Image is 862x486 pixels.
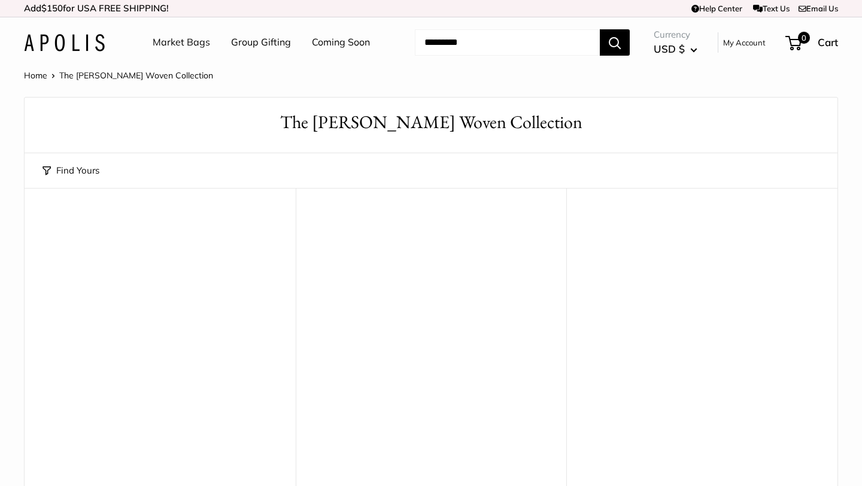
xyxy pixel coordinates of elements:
[59,70,213,81] span: The [PERSON_NAME] Woven Collection
[818,36,838,48] span: Cart
[654,40,697,59] button: USD $
[691,4,742,13] a: Help Center
[798,32,810,44] span: 0
[41,2,63,14] span: $150
[312,34,370,51] a: Coming Soon
[24,68,213,83] nav: Breadcrumb
[654,26,697,43] span: Currency
[753,4,790,13] a: Text Us
[600,29,630,56] button: Search
[24,70,47,81] a: Home
[799,4,838,13] a: Email Us
[787,33,838,52] a: 0 Cart
[231,34,291,51] a: Group Gifting
[43,162,99,179] button: Find Yours
[415,29,600,56] input: Search...
[578,218,825,465] a: Mercado Woven in BlackMercado Woven in Black
[723,35,766,50] a: My Account
[24,34,105,51] img: Apolis
[654,42,685,55] span: USD $
[153,34,210,51] a: Market Bags
[43,110,819,135] h1: The [PERSON_NAME] Woven Collection
[308,218,555,465] a: Mercado Woven in NaturalMercado Woven in Natural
